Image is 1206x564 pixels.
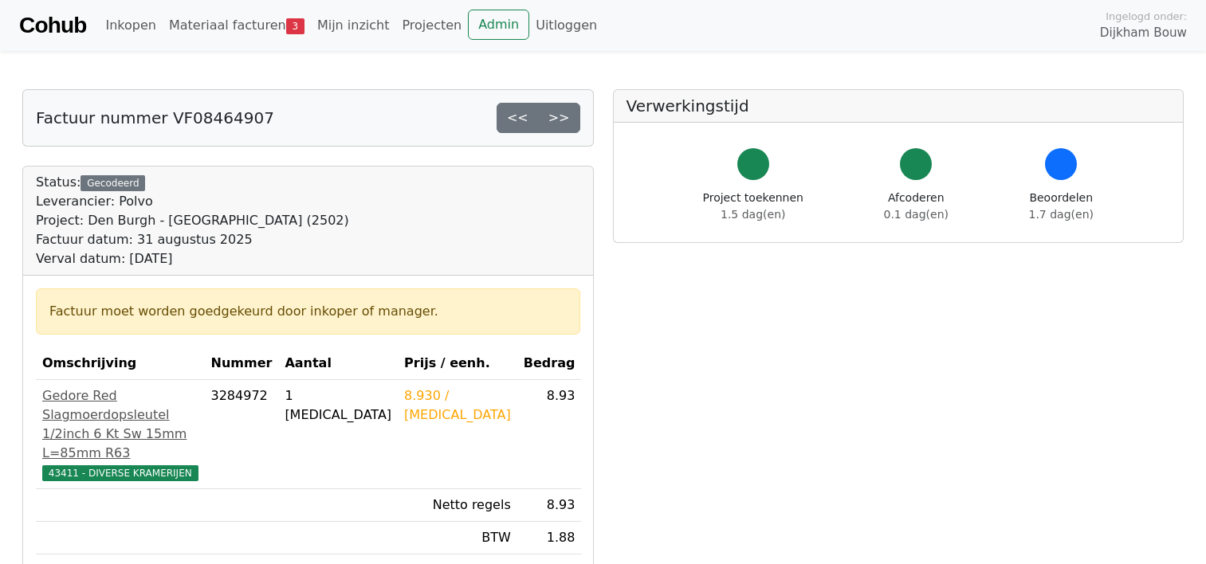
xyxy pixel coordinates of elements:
a: Materiaal facturen3 [163,10,311,41]
div: Afcoderen [884,190,949,223]
a: Gedore Red Slagmoerdopsleutel 1/2inch 6 Kt Sw 15mm L=85mm R6343411 - DIVERSE KRAMERIJEN [42,386,198,482]
div: Verval datum: [DATE] [36,249,349,268]
span: 1.7 dag(en) [1029,208,1094,221]
span: 3 [286,18,304,34]
td: 1.88 [517,522,582,554]
a: Cohub [19,6,86,45]
th: Bedrag [517,347,582,380]
th: Omschrijving [36,347,205,380]
h5: Factuur nummer VF08464907 [36,108,274,127]
th: Nummer [205,347,279,380]
a: Inkopen [99,10,162,41]
a: << [497,103,539,133]
a: Mijn inzicht [311,10,396,41]
span: 43411 - DIVERSE KRAMERIJEN [42,465,198,481]
div: Beoordelen [1029,190,1094,223]
div: 1 [MEDICAL_DATA] [285,386,391,425]
div: Leverancier: Polvo [36,192,349,211]
td: 3284972 [205,380,279,489]
td: BTW [398,522,517,554]
div: Status: [36,173,349,268]
h5: Verwerkingstijd [627,96,1171,116]
td: Netto regels [398,489,517,522]
th: Aantal [278,347,398,380]
a: Projecten [395,10,468,41]
td: 8.93 [517,380,582,489]
a: Uitloggen [529,10,603,41]
span: Dijkham Bouw [1100,24,1187,42]
div: 8.930 / [MEDICAL_DATA] [404,386,511,425]
th: Prijs / eenh. [398,347,517,380]
a: Admin [468,10,529,40]
span: Ingelogd onder: [1106,9,1187,24]
div: Project toekennen [703,190,803,223]
div: Project: Den Burgh - [GEOGRAPHIC_DATA] (2502) [36,211,349,230]
td: 8.93 [517,489,582,522]
div: Factuur datum: 31 augustus 2025 [36,230,349,249]
span: 0.1 dag(en) [884,208,949,221]
div: Gecodeerd [81,175,145,191]
div: Gedore Red Slagmoerdopsleutel 1/2inch 6 Kt Sw 15mm L=85mm R63 [42,386,198,463]
div: Factuur moet worden goedgekeurd door inkoper of manager. [49,302,567,321]
a: >> [538,103,580,133]
span: 1.5 dag(en) [721,208,785,221]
